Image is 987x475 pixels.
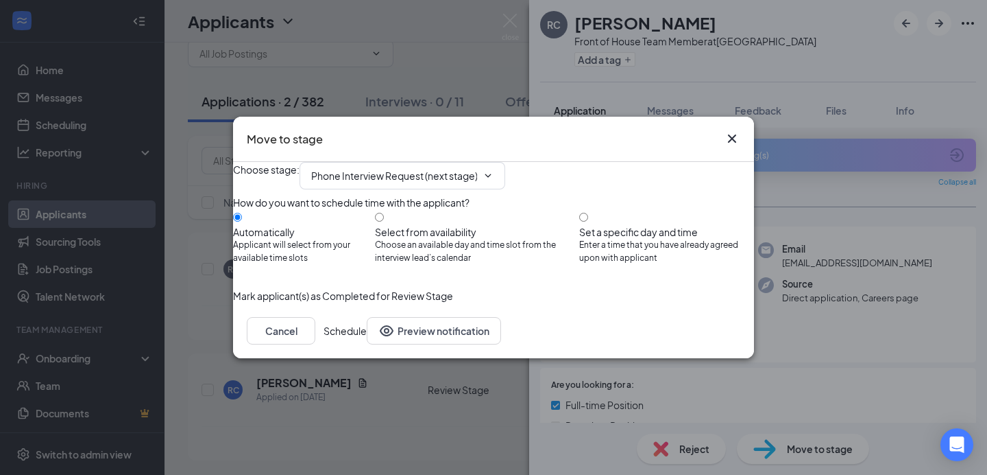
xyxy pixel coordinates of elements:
[940,428,973,461] div: Open Intercom Messenger
[375,239,579,265] span: Choose an available day and time slot from the interview lead’s calendar
[247,130,323,148] h3: Move to stage
[247,317,315,345] button: Cancel
[483,170,493,181] svg: ChevronDown
[233,288,453,303] span: Mark applicant(s) as Completed for Review Stage
[233,239,375,265] span: Applicant will select from your available time slots
[579,225,754,239] div: Set a specific day and time
[724,130,740,147] svg: Cross
[233,225,375,239] div: Automatically
[378,323,395,339] svg: Eye
[579,239,754,265] span: Enter a time that you have already agreed upon with applicant
[367,317,501,345] button: Preview notificationEye
[324,317,367,345] button: Schedule
[375,225,579,239] div: Select from availability
[233,195,754,210] div: How do you want to schedule time with the applicant?
[724,130,740,147] button: Close
[233,162,300,189] span: Choose stage :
